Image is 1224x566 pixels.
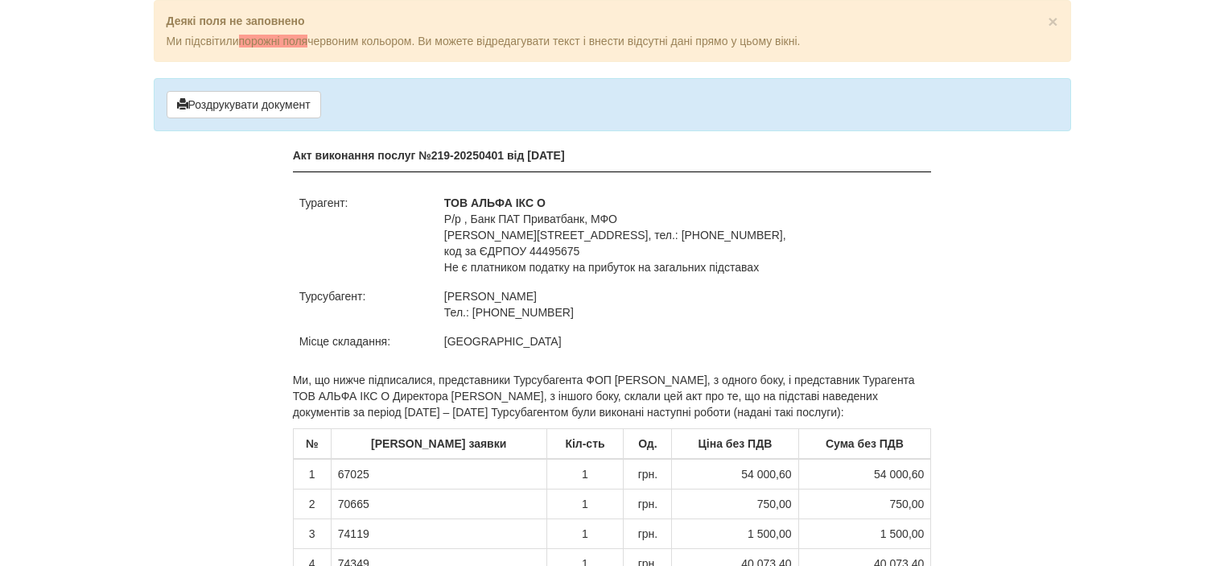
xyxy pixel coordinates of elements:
td: грн. [624,490,672,519]
td: Турагент: [293,188,438,282]
span: × [1048,12,1057,31]
th: Ціна без ПДВ [672,429,798,460]
td: 3 [293,519,331,549]
td: 1 [546,490,624,519]
p: Ми, що нижче підписалися, представники Турсубагента ФОП [PERSON_NAME], з одного боку, і представн... [293,372,932,420]
th: № [293,429,331,460]
p: Деякі поля не заповнено [167,13,1058,29]
th: Сума без ПДВ [798,429,931,460]
td: 1 [293,459,331,490]
p: Акт виконання послуг №219-20250401 від [DATE] [293,147,932,163]
td: [GEOGRAPHIC_DATA] [438,327,932,356]
td: 750,00 [798,490,931,519]
td: Місце складання: [293,327,438,356]
p: Ми підсвітили червоним кольором. Ви можете відредагувати текст і внести відсутні дані прямо у цьо... [167,33,1058,49]
td: P/p , Банк ПАТ Приватбанк, МФО [PERSON_NAME][STREET_ADDRESS], тел.: [PHONE_NUMBER], код за ЄДРПОУ... [438,188,932,282]
td: [PERSON_NAME] Тел.: [PHONE_NUMBER] [438,282,932,327]
td: 1 [546,519,624,549]
td: 70665 [331,490,546,519]
td: 54 000,60 [798,459,931,490]
b: ТОВ АЛЬФА ІКС О [444,196,546,209]
td: грн. [624,519,672,549]
button: Роздрукувати документ [167,91,321,118]
td: 1 [546,459,624,490]
td: 1 500,00 [798,519,931,549]
td: грн. [624,459,672,490]
th: Кіл-сть [546,429,624,460]
td: 74119 [331,519,546,549]
td: 750,00 [672,490,798,519]
span: порожні поля [239,35,308,48]
td: 67025 [331,459,546,490]
td: 1 500,00 [672,519,798,549]
th: Од. [624,429,672,460]
th: [PERSON_NAME] заявки [331,429,546,460]
td: 54 000,60 [672,459,798,490]
td: Турсубагент: [293,282,438,327]
button: Close [1048,13,1057,30]
td: 2 [293,490,331,519]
